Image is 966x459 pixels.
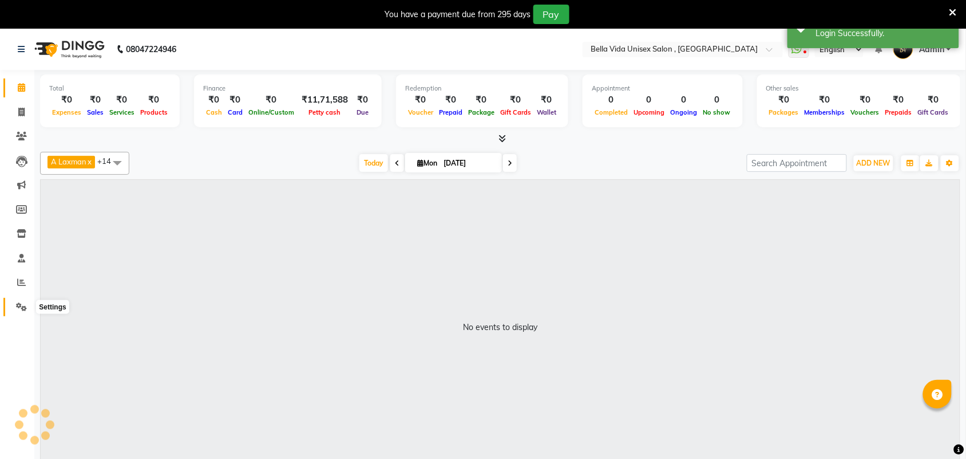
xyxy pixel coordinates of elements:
span: Services [106,108,137,116]
span: Upcoming [631,108,668,116]
div: ₹0 [465,93,497,107]
span: Sales [84,108,106,116]
div: ₹0 [882,93,915,107]
div: Finance [203,84,373,93]
span: Cash [203,108,225,116]
span: Packages [766,108,802,116]
span: Online/Custom [246,108,297,116]
input: 2025-09-01 [440,155,497,172]
div: ₹0 [137,93,171,107]
span: Wallet [534,108,559,116]
div: ₹0 [915,93,952,107]
span: Today [359,154,388,172]
div: 0 [668,93,700,107]
div: 0 [592,93,631,107]
div: ₹0 [802,93,848,107]
input: Search Appointment [747,154,847,172]
div: 0 [631,93,668,107]
b: 08047224946 [126,33,176,65]
div: Login Successfully. [816,28,951,40]
div: ₹0 [534,93,559,107]
img: Admin [893,39,913,59]
span: ADD NEW [857,159,890,167]
div: Total [49,84,171,93]
span: Voucher [405,108,436,116]
span: Products [137,108,171,116]
div: ₹0 [497,93,534,107]
div: No events to display [463,321,537,334]
div: ₹0 [848,93,882,107]
span: Due [354,108,371,116]
div: Redemption [405,84,559,93]
span: Package [465,108,497,116]
span: Admin [919,44,944,56]
div: ₹11,71,588 [297,93,353,107]
span: No show [700,108,734,116]
div: ₹0 [353,93,373,107]
div: ₹0 [225,93,246,107]
div: ₹0 [405,93,436,107]
div: Settings [36,300,69,314]
span: Prepaids [882,108,915,116]
span: Petty cash [306,108,344,116]
span: Memberships [802,108,848,116]
span: +14 [97,156,120,166]
span: Expenses [49,108,84,116]
span: Card [225,108,246,116]
span: Ongoing [668,108,700,116]
div: Appointment [592,84,734,93]
span: A Laxman [51,157,86,166]
a: x [86,157,92,166]
span: Vouchers [848,108,882,116]
span: Completed [592,108,631,116]
div: You have a payment due from 295 days [385,9,531,21]
div: ₹0 [436,93,465,107]
span: Gift Cards [497,108,534,116]
div: ₹0 [49,93,84,107]
div: ₹0 [246,93,297,107]
span: Mon [414,159,440,167]
div: ₹0 [84,93,106,107]
div: ₹0 [203,93,225,107]
div: ₹0 [766,93,802,107]
img: logo [29,33,108,65]
div: 0 [700,93,734,107]
div: ₹0 [106,93,137,107]
button: ADD NEW [854,155,893,171]
span: Gift Cards [915,108,952,116]
span: Prepaid [436,108,465,116]
button: Pay [533,5,569,24]
div: Other sales [766,84,952,93]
